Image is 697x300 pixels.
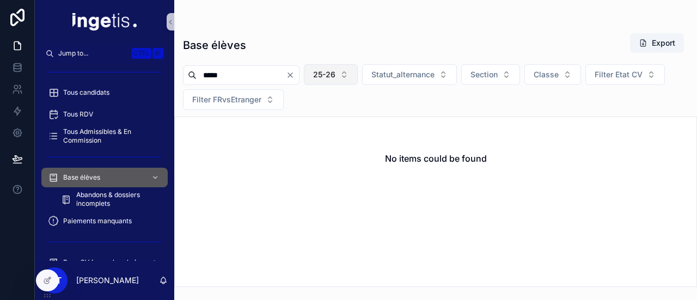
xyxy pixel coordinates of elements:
[313,69,335,80] span: 25-26
[54,189,168,209] a: Abandons & dossiers incomplets
[524,64,581,85] button: Select Button
[154,49,162,58] span: K
[132,48,151,59] span: Ctrl
[371,69,435,80] span: Statut_alternance
[192,94,261,105] span: Filter FRvsEtranger
[63,110,93,119] span: Tous RDV
[63,258,137,267] span: Base CV (en recherche)
[385,152,487,165] h2: No items could be found
[41,168,168,187] a: Base élèves
[41,126,168,146] a: Tous Admissibles & En Commission
[63,217,132,225] span: Paiements manquants
[286,71,299,79] button: Clear
[76,191,157,208] span: Abandons & dossiers incomplets
[63,127,157,145] span: Tous Admissibles & En Commission
[304,64,358,85] button: Select Button
[470,69,498,80] span: Section
[41,105,168,124] a: Tous RDV
[41,83,168,102] a: Tous candidats
[63,88,109,97] span: Tous candidats
[585,64,665,85] button: Select Button
[35,63,174,261] div: scrollable content
[72,13,137,30] img: App logo
[41,44,168,63] button: Jump to...CtrlK
[595,69,643,80] span: Filter Etat CV
[183,89,284,110] button: Select Button
[76,275,139,286] p: [PERSON_NAME]
[183,38,246,53] h1: Base élèves
[461,64,520,85] button: Select Button
[534,69,559,80] span: Classe
[630,33,684,53] button: Export
[58,49,127,58] span: Jump to...
[41,211,168,231] a: Paiements manquants
[63,173,100,182] span: Base élèves
[41,253,168,272] a: Base CV (en recherche)
[362,64,457,85] button: Select Button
